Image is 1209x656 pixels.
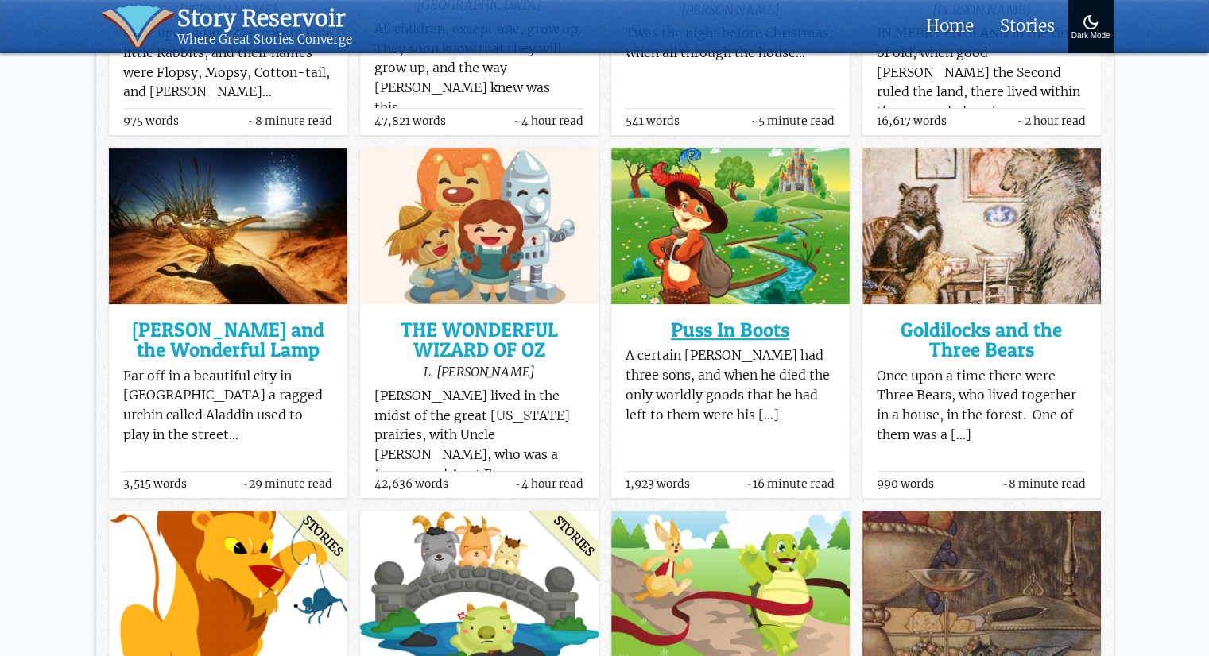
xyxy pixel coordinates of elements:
a: THE WONDERFUL WIZARD OF OZ [374,320,583,361]
p: Once upon a time there were Three Bears, who lived together in a house, in the forest. One of the... [877,367,1086,446]
span: ~8 minute read [247,115,332,127]
div: Dark Mode [1071,32,1110,41]
p: [PERSON_NAME] lived in the midst of the great [US_STATE] prairies, with Uncle [PERSON_NAME], who ... [374,387,583,485]
span: ~16 minute read [745,478,835,490]
span: 42,636 words [374,478,448,490]
span: 3,515 words [123,478,187,490]
img: Aladdin and the Wonderful Lamp [109,148,347,304]
img: THE WONDERFUL WIZARD OF OZ [360,148,599,304]
span: 975 words [123,115,179,127]
img: Turn On Dark Mode [1081,13,1100,32]
div: L. [PERSON_NAME] [374,364,583,380]
p: A certain [PERSON_NAME] had three sons, and when he died the only worldly goods that he had left ... [626,346,835,425]
span: 47,821 words [374,115,446,127]
span: ~8 minute read [1001,478,1086,490]
img: Puss In Boots [611,148,850,304]
img: Goldilocks and the Three Bears [862,148,1101,304]
p: Far off in a beautiful city in [GEOGRAPHIC_DATA] a ragged urchin called Aladdin used to play in t... [123,367,332,446]
a: Goldilocks and the Three Bears [877,320,1086,361]
a: [PERSON_NAME] and the Wonderful Lamp [123,320,332,361]
span: 541 words [626,115,680,127]
span: 1,923 words [626,478,690,490]
span: ~29 minute read [241,478,332,490]
span: ~5 minute read [750,115,835,127]
a: Puss In Boots [626,320,835,340]
div: Story Reservoir [177,5,352,33]
span: ~4 hour read [513,478,583,490]
span: 16,617 words [877,115,947,127]
div: Where Great Stories Converge [177,33,352,48]
span: ~2 hour read [1017,115,1086,127]
span: ~4 hour read [513,115,583,127]
p: Once upon a time there were four little Rabbits, and their names were Flopsy, Mopsy, Cotton-tail,... [123,24,332,102]
p: All children, except one, grow up. They soon know that they will grow up, and the way [PERSON_NAM... [374,20,583,118]
span: 990 words [877,478,934,490]
img: icon of book with waver spilling out. [101,5,175,48]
